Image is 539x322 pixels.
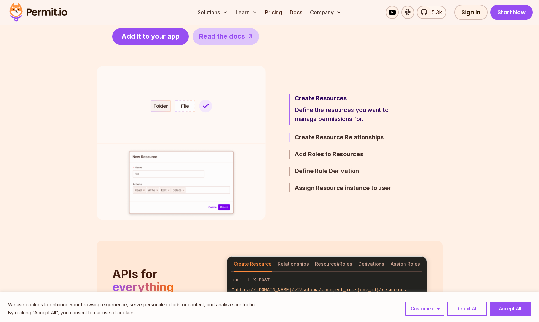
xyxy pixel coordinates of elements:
span: 5.3k [428,8,442,16]
button: Reject All [447,302,487,316]
button: Create Resource Relationships [289,133,408,142]
button: Add Roles to Resources [289,150,408,159]
button: Define Role Derivation [289,167,408,176]
button: Resource#Roles [315,257,352,272]
span: everything [112,280,174,294]
button: Assign Resource instance to user [289,183,408,192]
h3: Create Resources [295,94,408,103]
h3: Assign Resource instance to user [295,183,408,192]
button: Create ResourcesDefine the resources you want to manage permissions for. [289,94,408,125]
code: curl -L X POST [227,276,427,285]
span: Add it to your app [122,32,180,41]
p: Define the resources you want to manage permissions for. [295,105,408,124]
a: Docs [287,6,305,19]
span: Read the docs [199,32,245,41]
button: Assign Roles [391,257,420,272]
img: Permit logo [6,1,70,23]
a: 5.3k [417,6,446,19]
h3: Define Role Derivation [295,167,408,176]
a: Start Now [490,5,533,20]
h3: Create Resource Relationships [295,133,408,142]
a: Read the docs [193,28,259,45]
a: Pricing [263,6,285,19]
button: Derivations [358,257,384,272]
a: Add it to your app [112,28,189,45]
button: Accept All [490,302,531,316]
button: Learn [233,6,260,19]
span: APIs for [112,267,158,281]
button: Company [307,6,344,19]
h3: Add Roles to Resources [295,150,408,159]
p: By clicking "Accept All", you consent to our use of cookies. [8,309,256,316]
span: "https://[DOMAIN_NAME]/v2/schema/{project_id}/{env_id}/resources" [232,287,409,292]
button: Customize [405,302,444,316]
button: Relationships [278,257,309,272]
p: We use cookies to enhance your browsing experience, serve personalized ads or content, and analyz... [8,301,256,309]
a: Sign In [454,5,488,20]
button: Solutions [195,6,230,19]
button: Create Resource [234,257,272,272]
